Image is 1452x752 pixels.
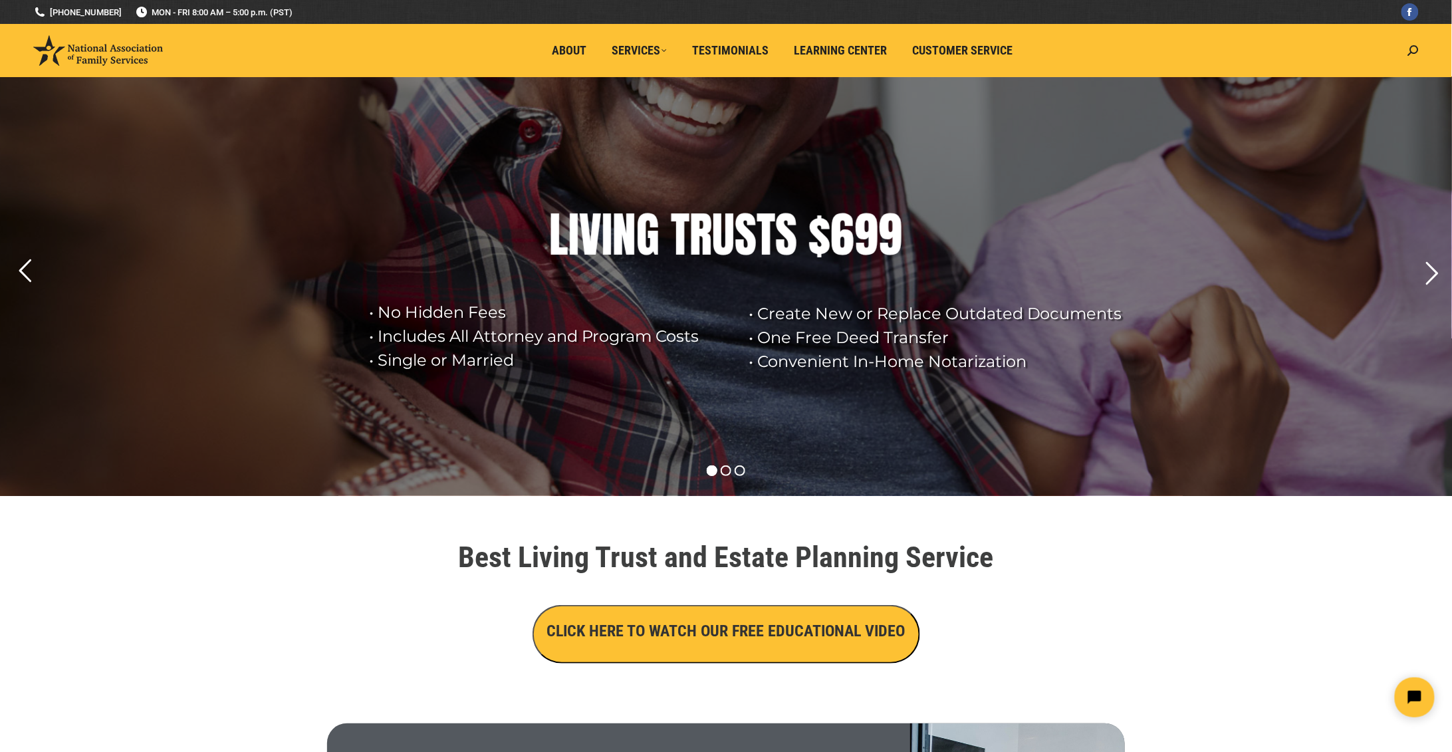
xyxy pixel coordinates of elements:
[612,43,667,58] span: Services
[689,208,712,261] div: R
[612,208,636,261] div: N
[775,208,797,261] div: S
[683,38,778,63] a: Testimonials
[547,620,906,642] h3: CLICK HERE TO WATCH OUR FREE EDUCATIONAL VIDEO
[808,208,830,261] div: $
[568,208,579,261] div: I
[549,208,568,261] div: L
[1217,666,1446,729] iframe: Tidio Chat
[602,208,612,261] div: I
[33,35,163,66] img: National Association of Family Services
[552,43,586,58] span: About
[369,301,732,372] rs-layer: • No Hidden Fees • Includes All Attorney and Program Costs • Single or Married
[794,43,887,58] span: Learning Center
[543,38,596,63] a: About
[135,6,293,19] span: MON - FRI 8:00 AM – 5:00 p.m. (PST)
[692,43,769,58] span: Testimonials
[785,38,896,63] a: Learning Center
[830,208,854,261] div: 6
[579,208,602,261] div: V
[749,302,1134,374] rs-layer: • Create New or Replace Outdated Documents • One Free Deed Transfer • Convenient In-Home Notariza...
[533,625,920,639] a: CLICK HERE TO WATCH OUR FREE EDUCATIONAL VIDEO
[671,208,689,261] div: T
[1401,3,1419,21] a: Facebook page opens in new window
[912,43,1013,58] span: Customer Service
[757,208,775,261] div: T
[903,38,1022,63] a: Customer Service
[712,208,735,261] div: U
[636,208,660,261] div: G
[735,208,757,261] div: S
[878,208,902,261] div: 9
[354,543,1098,572] h1: Best Living Trust and Estate Planning Service
[854,208,878,261] div: 9
[33,6,122,19] a: [PHONE_NUMBER]
[533,605,920,664] button: CLICK HERE TO WATCH OUR FREE EDUCATIONAL VIDEO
